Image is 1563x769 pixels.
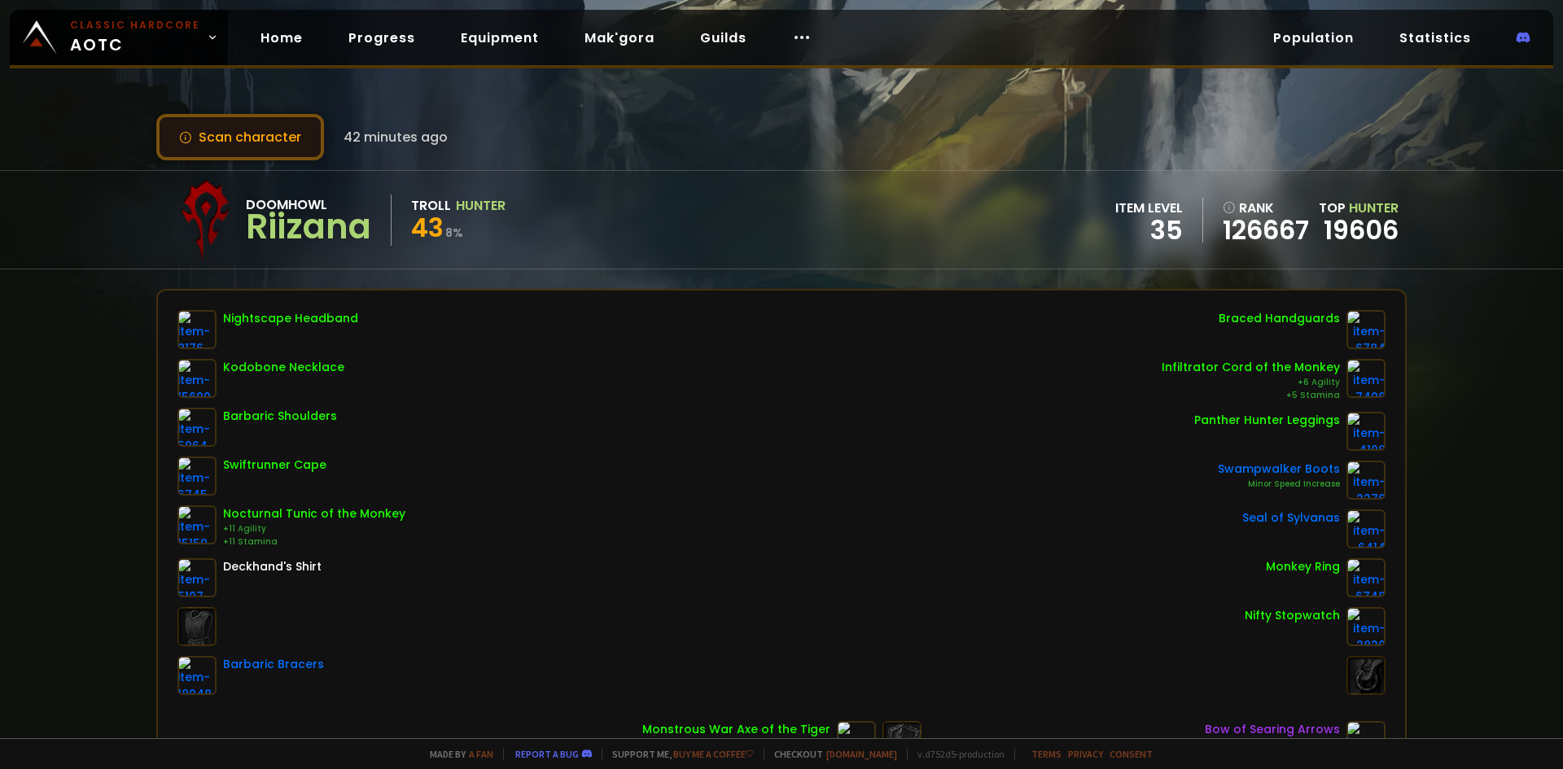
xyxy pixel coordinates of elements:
[1346,412,1386,451] img: item-4108
[1205,721,1340,738] div: Bow of Searing Arrows
[223,310,358,327] div: Nightscape Headband
[469,748,493,760] a: a fan
[673,748,754,760] a: Buy me a coffee
[246,194,371,215] div: Doomhowl
[247,21,316,55] a: Home
[1223,198,1309,218] div: rank
[571,21,668,55] a: Mak'gora
[223,408,337,425] div: Barbaric Shoulders
[223,359,344,376] div: Kodobone Necklace
[177,310,217,349] img: item-8176
[1245,607,1340,624] div: Nifty Stopwatch
[1218,461,1340,478] div: Swampwalker Boots
[177,408,217,447] img: item-5964
[642,721,830,738] div: Monstrous War Axe of the Tiger
[1346,558,1386,597] img: item-6748
[1346,509,1386,548] img: item-6414
[515,748,579,760] a: Report a bug
[1266,558,1340,575] div: Monkey Ring
[764,748,897,760] span: Checkout
[177,656,217,695] img: item-18948
[1242,509,1340,527] div: Seal of Sylvanas
[223,558,322,575] div: Deckhand's Shirt
[177,457,217,496] img: item-6745
[1324,212,1399,248] a: 19606
[1115,198,1183,218] div: item level
[335,21,428,55] a: Progress
[223,656,324,673] div: Barbaric Bracers
[687,21,760,55] a: Guilds
[1346,461,1386,500] img: item-2276
[156,114,324,160] button: Scan character
[10,10,228,65] a: Classic HardcoreAOTC
[1319,198,1399,218] div: Top
[70,18,200,33] small: Classic Hardcore
[223,505,405,522] div: Nocturnal Tunic of the Monkey
[1218,478,1340,491] div: Minor Speed Increase
[1349,199,1399,217] span: Hunter
[1386,21,1484,55] a: Statistics
[1031,748,1062,760] a: Terms
[445,225,463,241] small: 8 %
[1162,376,1340,389] div: +6 Agility
[448,21,552,55] a: Equipment
[907,748,1005,760] span: v. d752d5 - production
[1162,389,1340,402] div: +5 Stamina
[223,522,405,535] div: +11 Agility
[344,127,448,147] span: 42 minutes ago
[70,18,200,57] span: AOTC
[1115,218,1183,242] div: 35
[177,359,217,398] img: item-15690
[411,195,451,216] div: Troll
[456,195,506,216] div: Hunter
[1346,310,1386,349] img: item-6784
[246,215,371,239] div: Riizana
[223,457,326,474] div: Swiftrunner Cape
[1162,359,1340,376] div: Infiltrator Cord of the Monkey
[1110,748,1153,760] a: Consent
[1346,607,1386,646] img: item-2820
[177,558,217,597] img: item-5107
[1223,218,1309,242] a: 126667
[602,748,754,760] span: Support me,
[1194,412,1340,429] div: Panther Hunter Leggings
[420,748,493,760] span: Made by
[223,535,405,548] div: +11 Stamina
[177,505,217,544] img: item-15159
[826,748,897,760] a: [DOMAIN_NAME]
[1219,310,1340,327] div: Braced Handguards
[411,209,444,246] span: 43
[1068,748,1103,760] a: Privacy
[1346,359,1386,398] img: item-7406
[1260,21,1367,55] a: Population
